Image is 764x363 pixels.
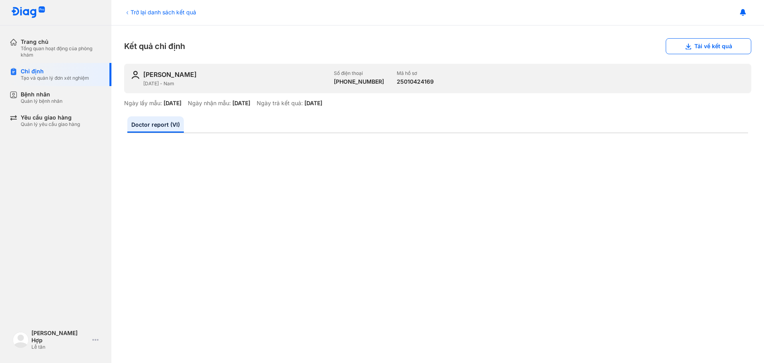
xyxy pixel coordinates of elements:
[124,38,751,54] div: Kết quả chỉ định
[334,78,384,85] div: [PHONE_NUMBER]
[21,38,102,45] div: Trang chủ
[143,70,197,79] div: [PERSON_NAME]
[21,75,89,81] div: Tạo và quản lý đơn xét nghiệm
[188,100,231,107] div: Ngày nhận mẫu:
[232,100,250,107] div: [DATE]
[124,100,162,107] div: Ngày lấy mẫu:
[143,80,327,87] div: [DATE] - Nam
[131,70,140,80] img: user-icon
[21,45,102,58] div: Tổng quan hoạt động của phòng khám
[11,6,45,19] img: logo
[397,78,434,85] div: 25010424169
[164,100,181,107] div: [DATE]
[21,114,80,121] div: Yêu cầu giao hàng
[124,8,196,16] div: Trở lại danh sách kết quả
[304,100,322,107] div: [DATE]
[21,68,89,75] div: Chỉ định
[257,100,303,107] div: Ngày trả kết quả:
[127,116,184,133] a: Doctor report (VI)
[334,70,384,77] div: Số điện thoại
[666,38,751,54] button: Tải về kết quả
[31,344,89,350] div: Lễ tân
[21,91,62,98] div: Bệnh nhân
[21,98,62,104] div: Quản lý bệnh nhân
[13,332,29,348] img: logo
[31,330,89,344] div: [PERSON_NAME] Hợp
[397,70,434,77] div: Mã hồ sơ
[21,121,80,128] div: Quản lý yêu cầu giao hàng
